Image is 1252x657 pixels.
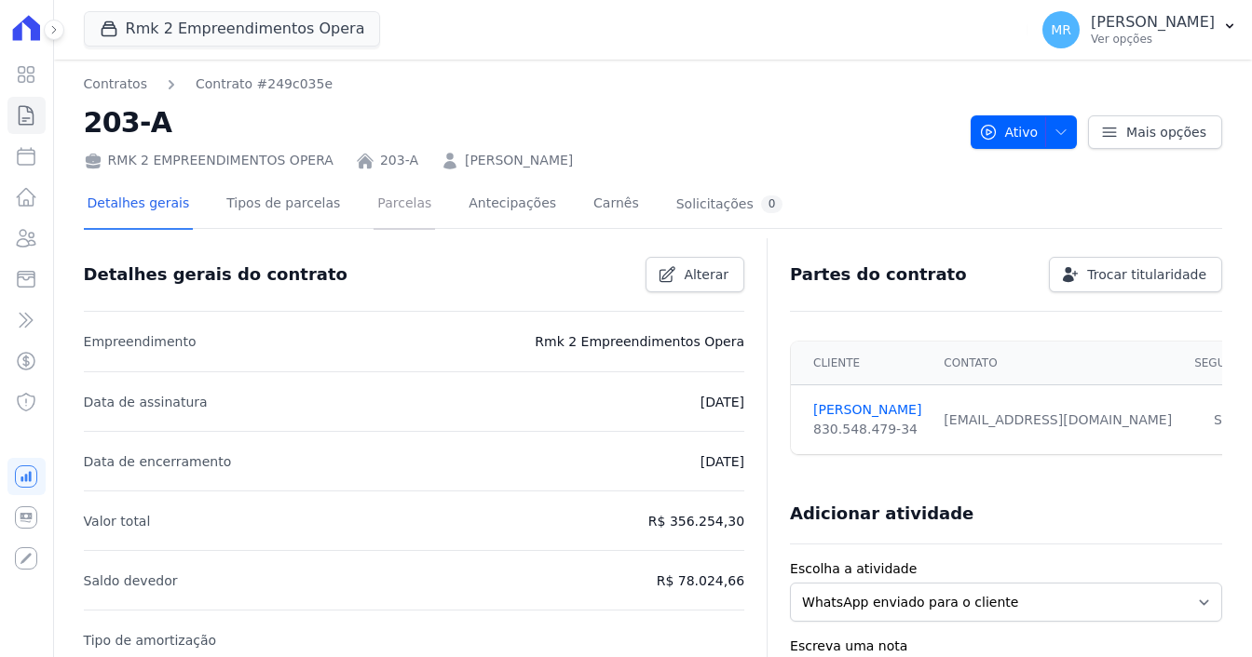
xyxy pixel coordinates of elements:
[84,263,347,286] h3: Detalhes gerais do contrato
[84,74,333,94] nav: Breadcrumb
[84,330,197,353] p: Empreendimento
[1091,32,1215,47] p: Ver opções
[465,181,560,230] a: Antecipações
[84,74,956,94] nav: Breadcrumb
[84,101,956,143] h2: 203-A
[971,115,1078,149] button: Ativo
[223,181,344,230] a: Tipos de parcelas
[944,410,1172,430] div: [EMAIL_ADDRESS][DOMAIN_NAME]
[790,503,973,525] h3: Adicionar atividade
[84,629,217,651] p: Tipo de amortização
[84,181,194,230] a: Detalhes gerais
[646,257,744,292] a: Alterar
[1088,115,1222,149] a: Mais opções
[932,342,1183,385] th: Contato
[1027,4,1252,56] button: MR [PERSON_NAME] Ver opções
[1087,265,1206,284] span: Trocar titularidade
[84,11,381,47] button: Rmk 2 Empreendimentos Opera
[374,181,435,230] a: Parcelas
[673,181,787,230] a: Solicitações0
[813,420,921,439] div: 830.548.479-34
[979,115,1039,149] span: Ativo
[84,74,147,94] a: Contratos
[196,74,333,94] a: Contrato #249c035e
[84,450,232,473] p: Data de encerramento
[84,151,333,170] div: RMK 2 EMPREENDIMENTOS OPERA
[590,181,643,230] a: Carnês
[676,195,783,213] div: Solicitações
[701,450,744,473] p: [DATE]
[648,510,744,532] p: R$ 356.254,30
[761,195,783,213] div: 0
[791,342,932,385] th: Cliente
[1126,123,1206,141] span: Mais opções
[813,400,921,420] a: [PERSON_NAME]
[1051,23,1071,36] span: MR
[1049,257,1222,292] a: Trocar titularidade
[790,559,1222,579] label: Escolha a atividade
[1091,13,1215,32] p: [PERSON_NAME]
[535,330,744,353] p: Rmk 2 Empreendimentos Opera
[380,151,418,170] a: 203-A
[701,391,744,413] p: [DATE]
[657,570,744,592] p: R$ 78.024,66
[465,151,573,170] a: [PERSON_NAME]
[684,265,728,284] span: Alterar
[84,510,151,532] p: Valor total
[790,263,967,286] h3: Partes do contrato
[84,570,178,592] p: Saldo devedor
[84,391,208,413] p: Data de assinatura
[790,637,1222,656] label: Escreva uma nota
